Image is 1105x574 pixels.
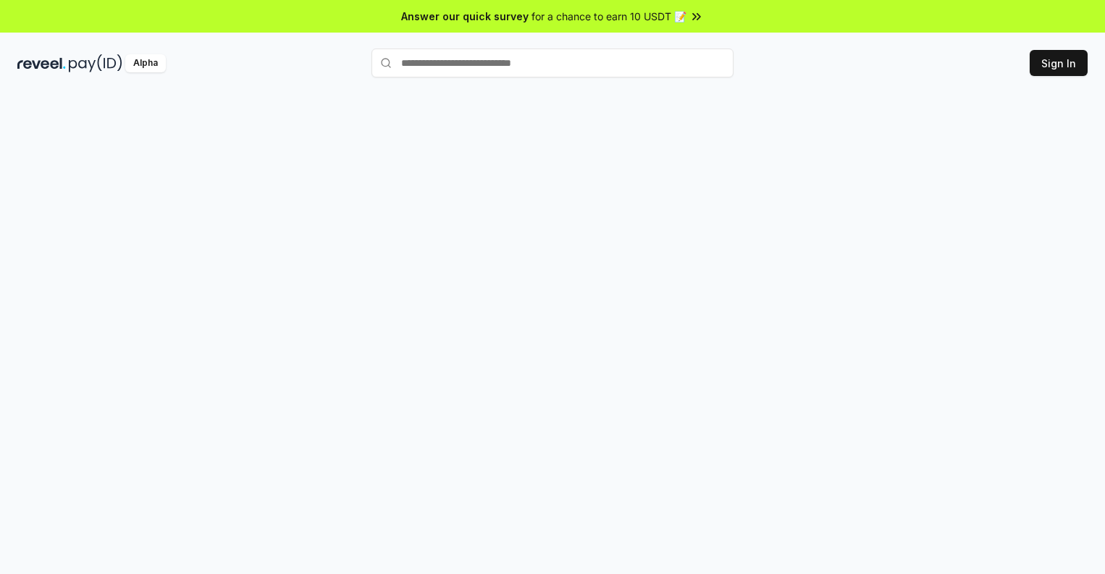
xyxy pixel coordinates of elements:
[125,54,166,72] div: Alpha
[1030,50,1088,76] button: Sign In
[69,54,122,72] img: pay_id
[401,9,529,24] span: Answer our quick survey
[17,54,66,72] img: reveel_dark
[532,9,686,24] span: for a chance to earn 10 USDT 📝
